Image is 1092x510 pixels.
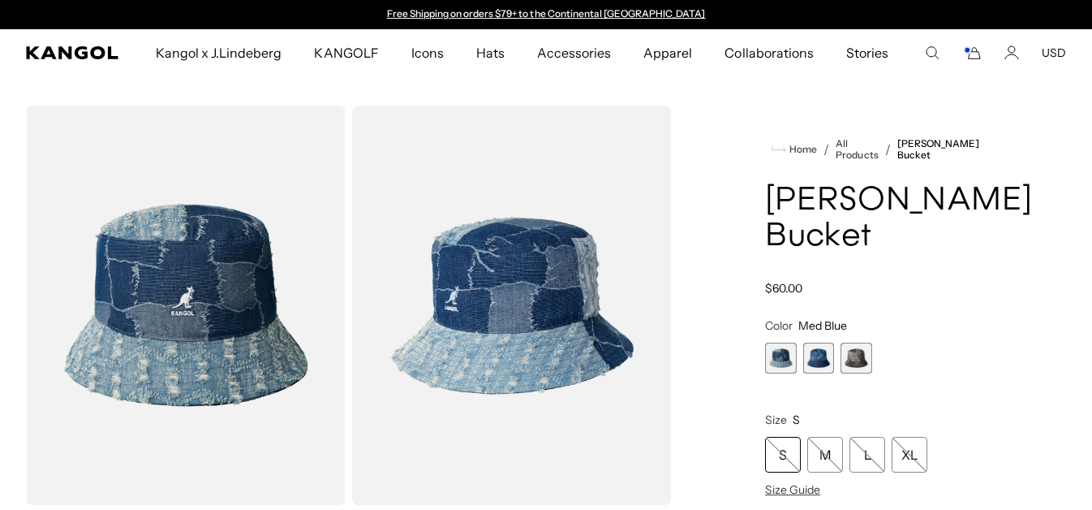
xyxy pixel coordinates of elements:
div: L [849,437,885,473]
a: Home [772,142,817,157]
span: Stories [846,29,888,76]
h1: [PERSON_NAME] Bucket [765,184,985,255]
div: 3 of 3 [840,343,871,374]
label: Med Blue [765,343,796,374]
span: Size [765,413,787,427]
a: Collaborations [708,29,829,76]
a: Stories [830,29,905,76]
a: Free Shipping on orders $79+ to the Continental [GEOGRAPHIC_DATA] [387,7,706,19]
a: All Products [836,138,878,161]
span: Collaborations [724,29,813,76]
span: Icons [411,29,444,76]
a: Apparel [627,29,708,76]
a: Kangol x J.Lindeberg [140,29,299,76]
a: [PERSON_NAME] Bucket [897,138,985,161]
span: Med Blue [798,318,847,333]
div: 2 of 3 [803,343,834,374]
a: Accessories [521,29,627,76]
span: Color [765,318,793,333]
li: / [879,140,891,159]
div: 1 of 2 [379,8,713,21]
button: Cart [962,45,982,60]
span: Accessories [537,29,611,76]
label: Black Trompe L'Oeil [840,343,871,374]
a: Hats [460,29,521,76]
div: M [807,437,843,473]
div: 1 of 3 [765,343,796,374]
span: Apparel [643,29,692,76]
a: KANGOLF [298,29,394,76]
span: KANGOLF [314,29,378,76]
summary: Search here [925,45,939,60]
a: Account [1004,45,1019,60]
a: Kangol [26,46,119,59]
nav: breadcrumbs [765,138,985,161]
span: Home [786,144,817,155]
span: S [793,413,800,427]
span: Hats [476,29,505,76]
span: Kangol x J.Lindeberg [156,29,282,76]
slideshow-component: Announcement bar [379,8,713,21]
span: Size Guide [765,482,820,497]
div: XL [892,437,927,473]
span: $60.00 [765,281,802,296]
button: USD [1042,45,1066,60]
img: color-med-blue [352,106,672,505]
img: color-med-blue [26,106,346,505]
div: Announcement [379,8,713,21]
label: MEDIUM BLUE FLORAL [803,343,834,374]
li: / [817,140,829,159]
div: S [765,437,801,473]
a: Icons [395,29,460,76]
